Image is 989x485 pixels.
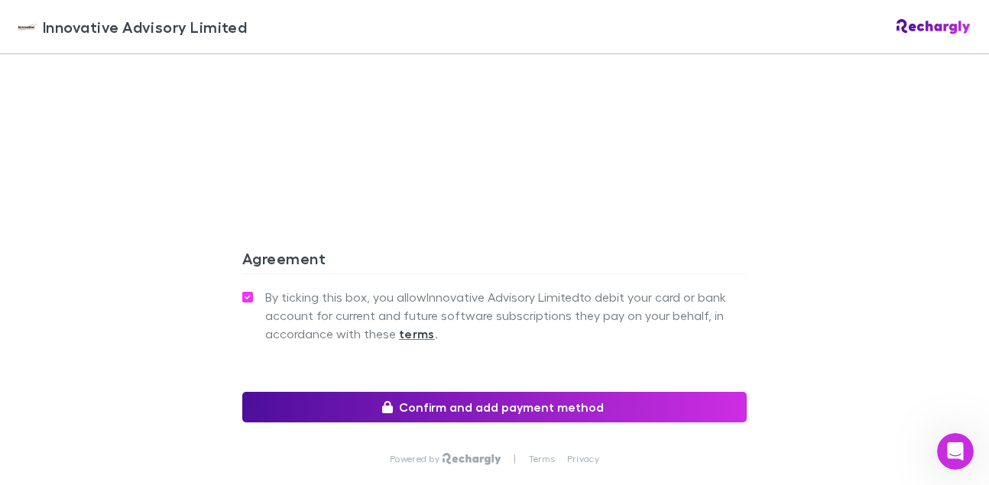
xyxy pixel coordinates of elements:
button: Confirm and add payment method [242,392,747,422]
img: Rechargly Logo [897,19,971,34]
a: Privacy [567,453,599,465]
img: Innovative Advisory Limited's Logo [18,18,37,36]
p: | [514,453,516,465]
img: Rechargly Logo [443,453,501,465]
iframe: Intercom live chat [937,433,974,470]
h3: Agreement [242,249,747,273]
span: By ticking this box, you allow Innovative Advisory Limited to debit your card or bank account for... [265,288,747,343]
a: Terms [529,453,555,465]
p: Powered by [390,453,443,465]
strong: terms [399,326,435,341]
span: Innovative Advisory Limited [43,15,247,38]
